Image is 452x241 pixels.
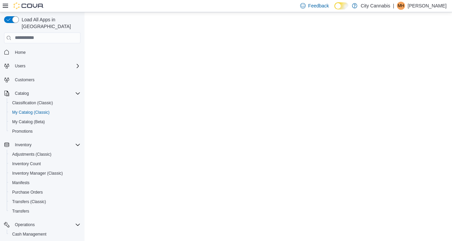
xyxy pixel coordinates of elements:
a: Promotions [9,127,35,135]
span: Classification (Classic) [12,100,53,106]
button: Classification (Classic) [7,98,83,108]
input: Dark Mode [334,2,349,9]
span: Inventory [12,141,80,149]
a: Classification (Classic) [9,99,56,107]
span: Purchase Orders [9,188,80,196]
a: Purchase Orders [9,188,46,196]
a: Transfers (Classic) [9,198,49,206]
button: Operations [1,220,83,229]
button: My Catalog (Beta) [7,117,83,127]
span: Manifests [9,179,80,187]
span: Operations [15,222,35,227]
span: Cash Management [9,230,80,238]
span: Inventory Manager (Classic) [12,171,63,176]
button: Home [1,47,83,57]
span: Inventory [15,142,31,148]
p: | [393,2,394,10]
button: Operations [12,221,38,229]
span: Catalog [12,89,80,97]
button: Inventory Count [7,159,83,169]
span: Adjustments (Classic) [12,152,51,157]
button: Catalog [1,89,83,98]
span: Transfers (Classic) [12,199,46,204]
img: Cova [14,2,44,9]
a: Cash Management [9,230,49,238]
a: Transfers [9,207,32,215]
span: Transfers [9,207,80,215]
button: Transfers [7,206,83,216]
span: Classification (Classic) [9,99,80,107]
span: Transfers [12,209,29,214]
a: My Catalog (Beta) [9,118,48,126]
span: Operations [12,221,80,229]
button: Adjustments (Classic) [7,150,83,159]
span: Inventory Count [9,160,80,168]
span: Transfers (Classic) [9,198,80,206]
span: Purchase Orders [12,190,43,195]
a: Adjustments (Classic) [9,150,54,158]
button: Catalog [12,89,31,97]
button: Inventory [1,140,83,150]
span: Dark Mode [334,9,335,10]
span: Load All Apps in [GEOGRAPHIC_DATA] [19,16,80,30]
button: Customers [1,75,83,85]
span: Manifests [12,180,29,185]
span: Customers [15,77,34,83]
button: Promotions [7,127,83,136]
span: Feedback [308,2,329,9]
span: My Catalog (Beta) [9,118,80,126]
button: Inventory [12,141,34,149]
span: Customers [12,75,80,84]
span: Users [12,62,80,70]
button: Purchase Orders [7,188,83,197]
span: MH [398,2,404,10]
span: My Catalog (Classic) [12,110,50,115]
a: My Catalog (Classic) [9,108,52,116]
div: Michael Holmstrom [397,2,405,10]
span: My Catalog (Classic) [9,108,80,116]
span: My Catalog (Beta) [12,119,45,125]
span: Cash Management [12,232,46,237]
a: Inventory Manager (Classic) [9,169,66,177]
a: Manifests [9,179,32,187]
p: City Cannabis [361,2,390,10]
span: Catalog [15,91,29,96]
a: Inventory Count [9,160,44,168]
span: Home [15,50,26,55]
button: Users [1,61,83,71]
span: Inventory Count [12,161,41,167]
button: Manifests [7,178,83,188]
button: Transfers (Classic) [7,197,83,206]
a: Home [12,48,28,57]
button: Cash Management [7,229,83,239]
span: Promotions [9,127,80,135]
button: Inventory Manager (Classic) [7,169,83,178]
span: Promotions [12,129,33,134]
a: Customers [12,76,37,84]
p: [PERSON_NAME] [408,2,447,10]
button: My Catalog (Classic) [7,108,83,117]
span: Adjustments (Classic) [9,150,80,158]
button: Users [12,62,28,70]
span: Home [12,48,80,57]
span: Users [15,63,25,69]
span: Inventory Manager (Classic) [9,169,80,177]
